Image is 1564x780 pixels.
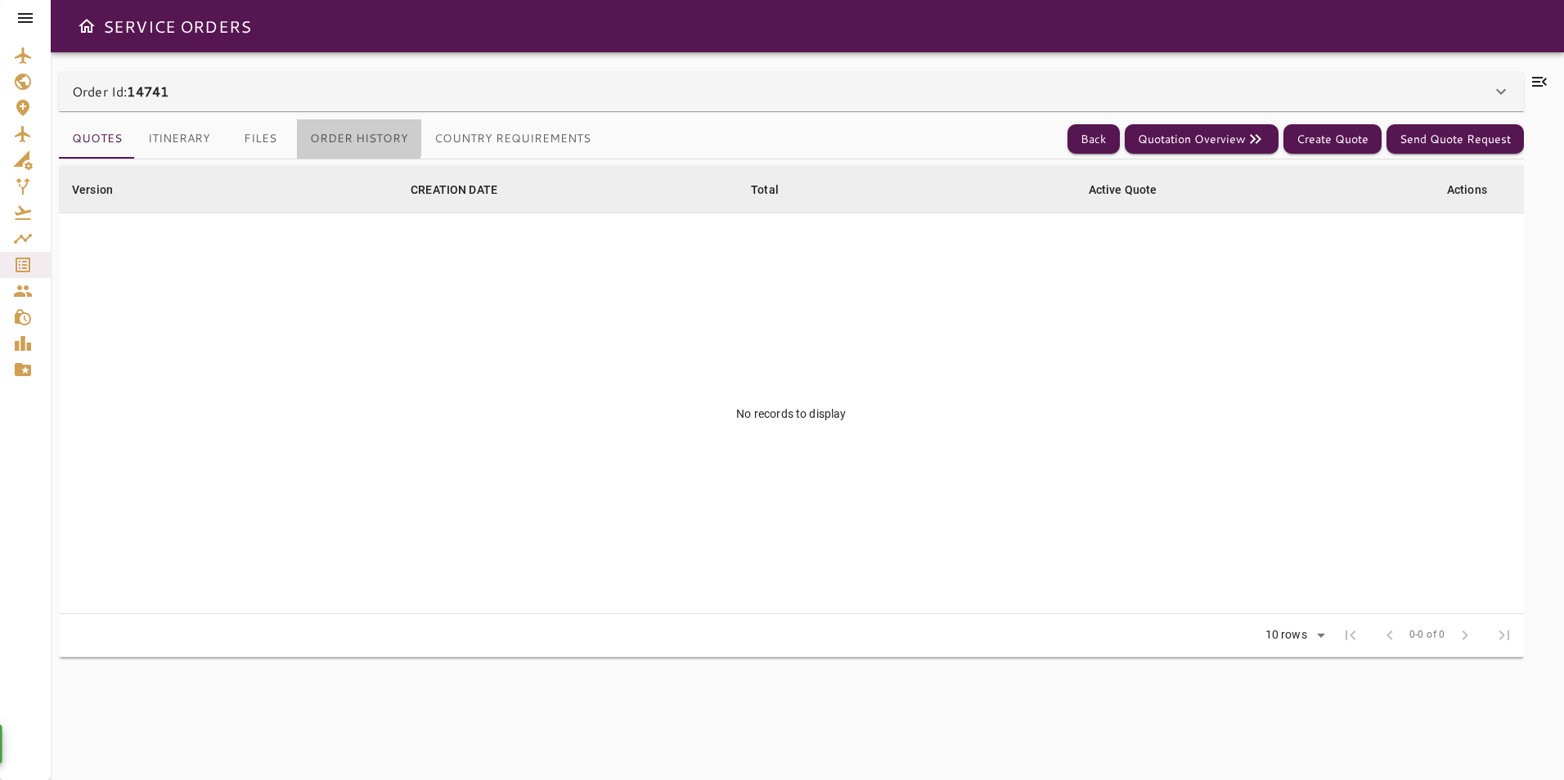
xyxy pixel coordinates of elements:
button: Back [1067,124,1120,155]
span: Previous Page [1370,616,1409,655]
button: Itinerary [135,119,223,159]
h6: SERVICE ORDERS [103,13,251,39]
button: Files [223,119,297,159]
button: Open drawer [70,10,103,43]
button: Create Quote [1283,124,1382,155]
div: Active Quote [1089,180,1157,199]
button: Country Requirements [421,119,604,159]
span: Total [751,180,800,199]
span: First Page [1331,616,1370,655]
div: Total [751,180,779,199]
div: Order Id:14741 [59,72,1524,111]
button: Quotes [59,119,135,159]
td: No records to display [59,213,1524,614]
span: Last Page [1485,616,1524,655]
div: basic tabs example [59,119,604,159]
span: CREATION DATE [411,180,519,199]
span: Active Quote [1089,180,1179,199]
div: 10 rows [1261,628,1311,642]
button: Quotation Overview [1125,124,1279,155]
div: CREATION DATE [411,180,497,199]
b: 14741 [127,82,169,101]
button: Order History [297,119,421,159]
div: Version [72,180,113,199]
div: 10 rows [1255,623,1331,648]
span: Next Page [1445,616,1485,655]
button: Send Quote Request [1386,124,1524,155]
p: Order Id: [72,82,169,101]
span: Version [72,180,134,199]
span: 0-0 of 0 [1409,627,1445,643]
